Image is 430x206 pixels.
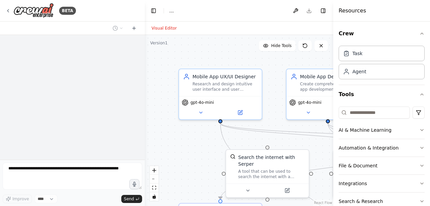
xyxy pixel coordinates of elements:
img: SerperDevTool [230,154,235,159]
button: Tools [339,85,425,104]
button: Hide right sidebar [318,6,328,15]
div: Mobile App DeveloperCreate comprehensive mobile app development plan for the enhanced EchoVerse a... [286,69,370,120]
div: Create comprehensive mobile app development plan for the enhanced EchoVerse app, including implem... [300,81,365,92]
div: Task [352,50,362,57]
button: Visual Editor [147,24,181,32]
button: Integrations [339,175,425,192]
div: Mobile App UX/UI DesignerResearch and design intuitive user interface and user experience for the... [178,69,262,120]
button: Open in side panel [268,187,306,195]
div: Crew [339,43,425,85]
div: A tool that can be used to search the internet with a search_query. Supports different search typ... [238,169,305,179]
div: BETA [59,7,76,15]
button: Crew [339,24,425,43]
button: AI & Machine Learning [339,121,425,139]
div: Research and design intuitive user interface and user experience for the enhanced EchoVerse mobil... [192,81,258,92]
button: Improve [3,195,32,203]
span: gpt-4o-mini [298,100,321,105]
span: ... [169,7,174,14]
button: Click to speak your automation idea [129,179,139,189]
nav: breadcrumb [169,7,174,14]
button: Open in side panel [221,109,259,117]
div: Agent [352,68,366,75]
button: toggle interactivity [150,192,159,201]
button: Send [121,195,142,203]
h4: Resources [339,7,366,15]
button: File & Document [339,157,425,174]
button: fit view [150,183,159,192]
div: Mobile App UX/UI Designer [192,73,258,80]
button: Hide Tools [259,40,296,51]
a: React Flow attribution [314,201,332,205]
button: Hide left sidebar [149,6,158,15]
span: Improve [12,196,29,202]
div: Version 1 [150,40,168,46]
button: Start a new chat [129,24,139,32]
button: Open in side panel [329,109,367,117]
div: React Flow controls [150,166,159,201]
span: Hide Tools [271,43,292,48]
button: Automation & Integration [339,139,425,157]
div: Mobile App Developer [300,73,365,80]
span: gpt-4o-mini [190,100,214,105]
div: Search the internet with Serper [238,154,305,167]
span: Send [124,196,134,202]
button: zoom out [150,175,159,183]
img: Logo [13,3,54,18]
button: zoom in [150,166,159,175]
div: SerperDevToolSearch the internet with SerperA tool that can be used to search the internet with a... [225,149,309,198]
button: Switch to previous chat [110,24,126,32]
